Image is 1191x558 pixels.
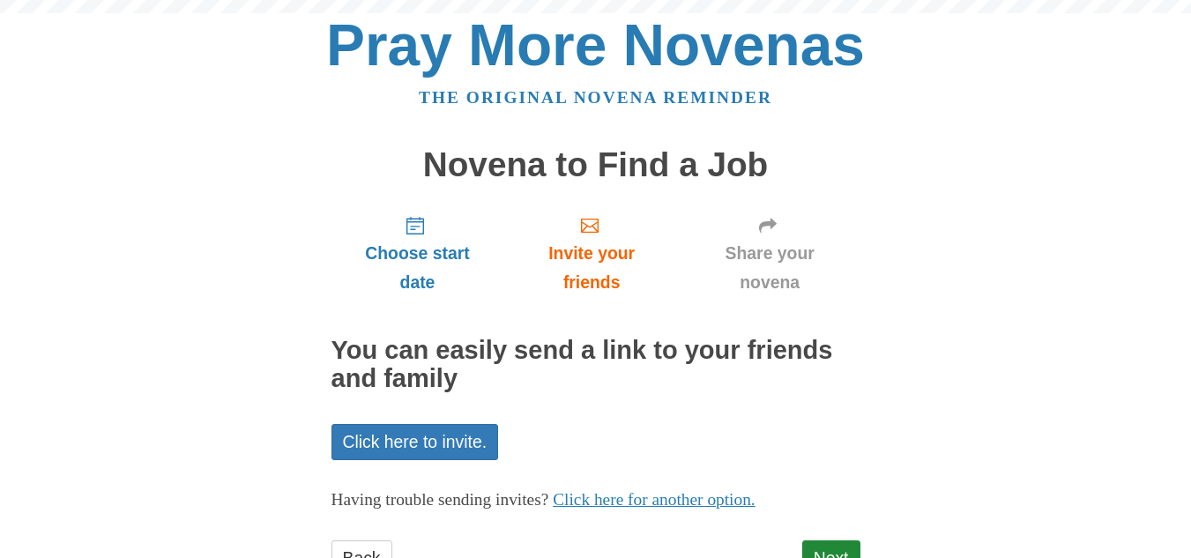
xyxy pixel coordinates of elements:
span: Having trouble sending invites? [331,490,549,509]
span: Invite your friends [521,239,661,297]
a: Click here for another option. [553,490,756,509]
a: Click here to invite. [331,424,499,460]
a: Choose start date [331,201,504,306]
h2: You can easily send a link to your friends and family [331,337,860,393]
h1: Novena to Find a Job [331,146,860,184]
a: Share your novena [680,201,860,306]
span: Choose start date [349,239,487,297]
a: The original novena reminder [419,88,772,107]
span: Share your novena [697,239,843,297]
a: Pray More Novenas [326,12,865,78]
a: Invite your friends [503,201,679,306]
